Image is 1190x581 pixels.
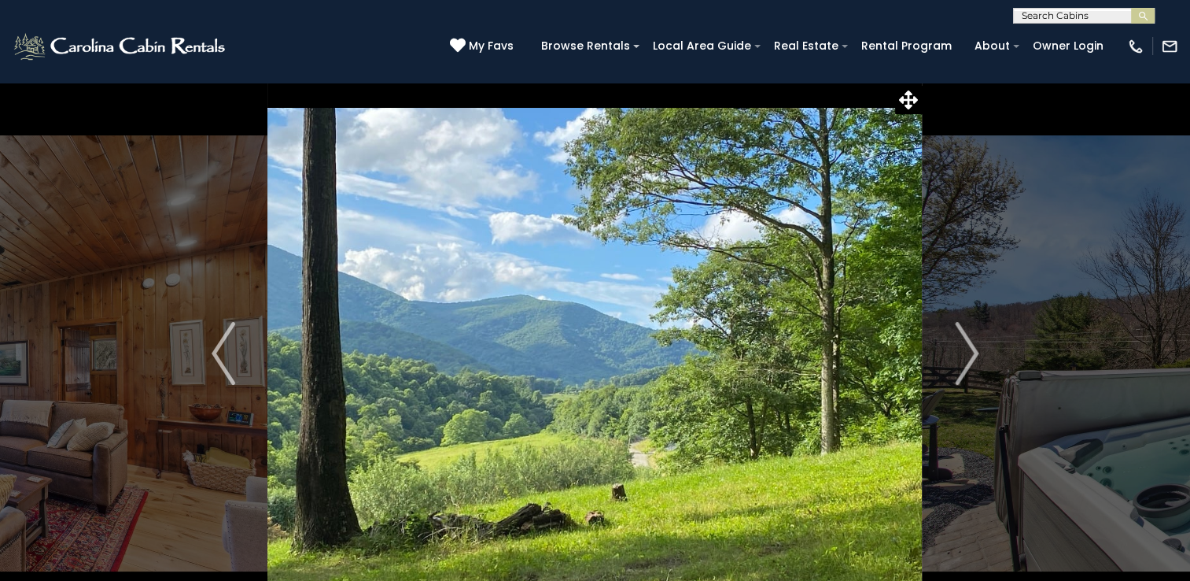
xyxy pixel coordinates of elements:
[1161,38,1178,55] img: mail-regular-white.png
[450,38,518,55] a: My Favs
[1025,34,1111,58] a: Owner Login
[853,34,960,58] a: Rental Program
[1127,38,1144,55] img: phone-regular-white.png
[645,34,759,58] a: Local Area Guide
[212,322,235,385] img: arrow
[967,34,1018,58] a: About
[533,34,638,58] a: Browse Rentals
[766,34,846,58] a: Real Estate
[955,322,978,385] img: arrow
[469,38,514,54] span: My Favs
[12,31,230,62] img: White-1-2.png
